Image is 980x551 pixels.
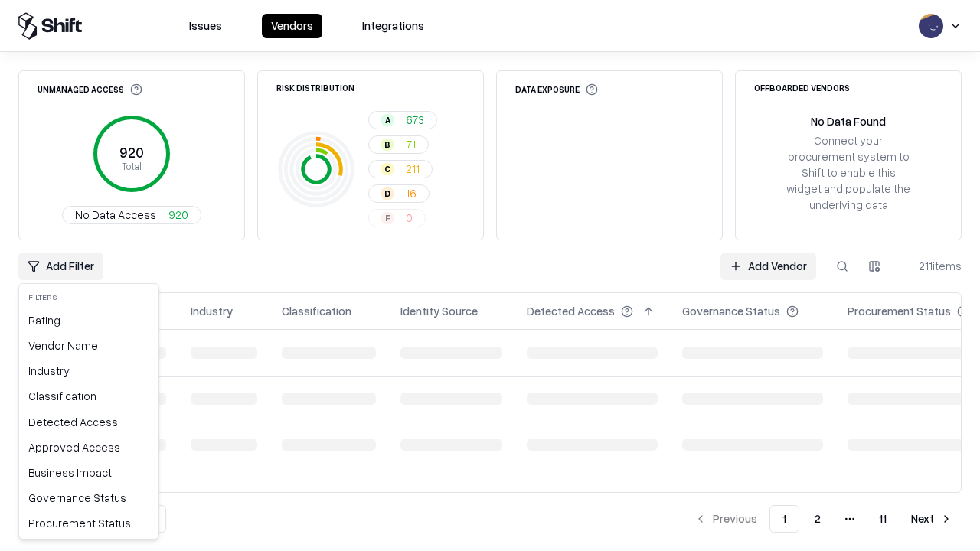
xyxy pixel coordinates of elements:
[22,287,155,308] div: Filters
[22,435,155,460] div: Approved Access
[22,308,155,333] div: Rating
[22,510,155,536] div: Procurement Status
[18,283,159,540] div: Add Filter
[22,333,155,358] div: Vendor Name
[22,409,155,435] div: Detected Access
[22,383,155,409] div: Classification
[22,358,155,383] div: Industry
[22,460,155,485] div: Business Impact
[22,485,155,510] div: Governance Status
